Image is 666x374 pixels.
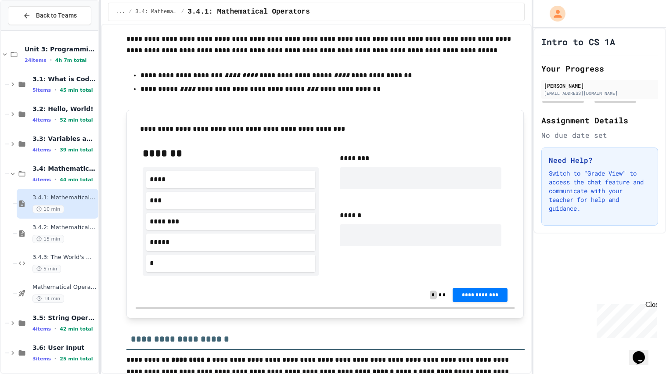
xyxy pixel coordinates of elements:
span: • [50,57,52,64]
span: 3.4: Mathematical Operators [32,165,97,173]
span: ... [115,8,125,15]
span: 4 items [32,326,51,332]
span: 44 min total [60,177,93,183]
span: 3.4.1: Mathematical Operators [187,7,310,17]
span: 25 min total [60,356,93,362]
span: 4h 7m total [55,58,87,63]
span: 5 min [32,265,61,273]
span: • [54,86,56,93]
button: Back to Teams [8,6,91,25]
span: 14 min [32,295,64,303]
iframe: chat widget [629,339,657,365]
span: 3.5: String Operators [32,314,97,322]
span: • [54,355,56,362]
h2: Assignment Details [541,114,658,126]
span: 45 min total [60,87,93,93]
span: • [54,116,56,123]
span: 4 items [32,117,51,123]
span: Mathematical Operators - Quiz [32,284,97,291]
span: 5 items [32,87,51,93]
span: • [54,176,56,183]
span: 4 items [32,177,51,183]
span: 15 min [32,235,64,243]
span: 39 min total [60,147,93,153]
span: 3 items [32,356,51,362]
h3: Need Help? [549,155,651,165]
span: / [129,8,132,15]
span: 10 min [32,205,64,213]
span: 3.4.2: Mathematical Operators - Review [32,224,97,231]
span: 4 items [32,147,51,153]
span: Unit 3: Programming Fundamentals [25,45,97,53]
div: Chat with us now!Close [4,4,61,56]
span: 3.4.3: The World's Worst Farmers Market [32,254,97,261]
span: 3.4: Mathematical Operators [135,8,177,15]
span: 3.2: Hello, World! [32,105,97,113]
span: 42 min total [60,326,93,332]
span: 24 items [25,58,47,63]
span: • [54,146,56,153]
span: Back to Teams [36,11,77,20]
h2: Your Progress [541,62,658,75]
div: [PERSON_NAME] [544,82,655,90]
span: 3.1: What is Code? [32,75,97,83]
span: 52 min total [60,117,93,123]
h1: Intro to CS 1A [541,36,615,48]
p: Switch to "Grade View" to access the chat feature and communicate with your teacher for help and ... [549,169,651,213]
iframe: chat widget [593,301,657,338]
div: My Account [540,4,568,24]
span: / [181,8,184,15]
div: No due date set [541,130,658,140]
div: [EMAIL_ADDRESS][DOMAIN_NAME] [544,90,655,97]
span: 3.3: Variables and Data Types [32,135,97,143]
span: • [54,325,56,332]
span: 3.6: User Input [32,344,97,352]
span: 3.4.1: Mathematical Operators [32,194,97,201]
